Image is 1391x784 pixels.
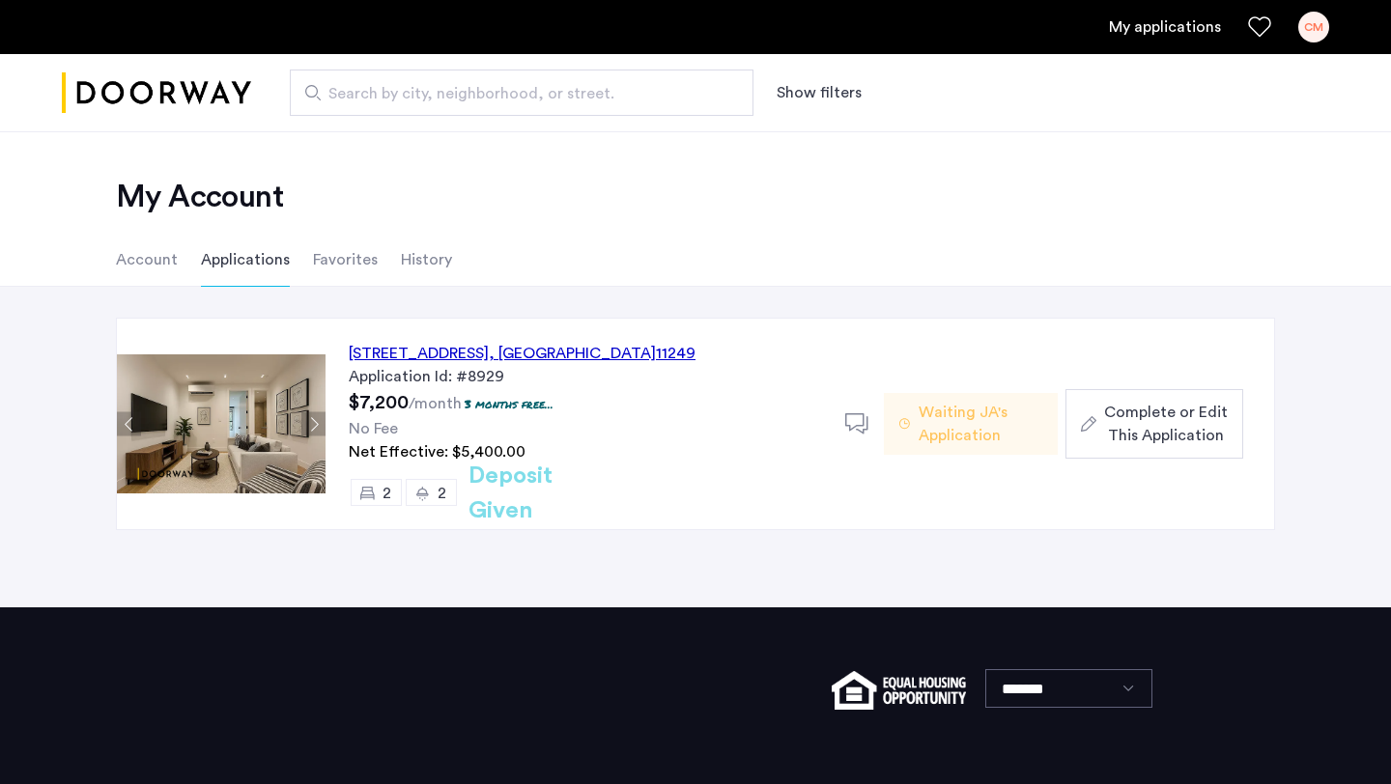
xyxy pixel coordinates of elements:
[465,396,554,412] p: 3 months free...
[349,365,822,388] div: Application Id: #8929
[116,233,178,287] li: Account
[1248,15,1271,39] a: Favorites
[62,57,251,129] a: Cazamio logo
[919,401,1042,447] span: Waiting JA's Application
[301,412,326,436] button: Next apartment
[62,57,251,129] img: logo
[832,671,966,710] img: equal-housing.png
[290,70,753,116] input: Apartment Search
[1298,12,1329,42] div: CM
[409,396,462,411] sub: /month
[1109,15,1221,39] a: My application
[777,81,862,104] button: Show or hide filters
[116,178,1275,216] h2: My Account
[328,82,699,105] span: Search by city, neighborhood, or street.
[117,354,326,493] img: Apartment photo
[401,233,452,287] li: History
[383,486,391,501] span: 2
[1104,401,1228,447] span: Complete or Edit This Application
[313,233,378,287] li: Favorites
[1065,389,1243,459] button: button
[349,444,525,460] span: Net Effective: $5,400.00
[468,459,622,528] h2: Deposit Given
[117,412,141,436] button: Previous apartment
[489,346,656,361] span: , [GEOGRAPHIC_DATA]
[349,393,409,412] span: $7,200
[349,342,695,365] div: [STREET_ADDRESS] 11249
[438,486,446,501] span: 2
[985,669,1152,708] select: Language select
[201,233,290,287] li: Applications
[349,421,398,436] span: No Fee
